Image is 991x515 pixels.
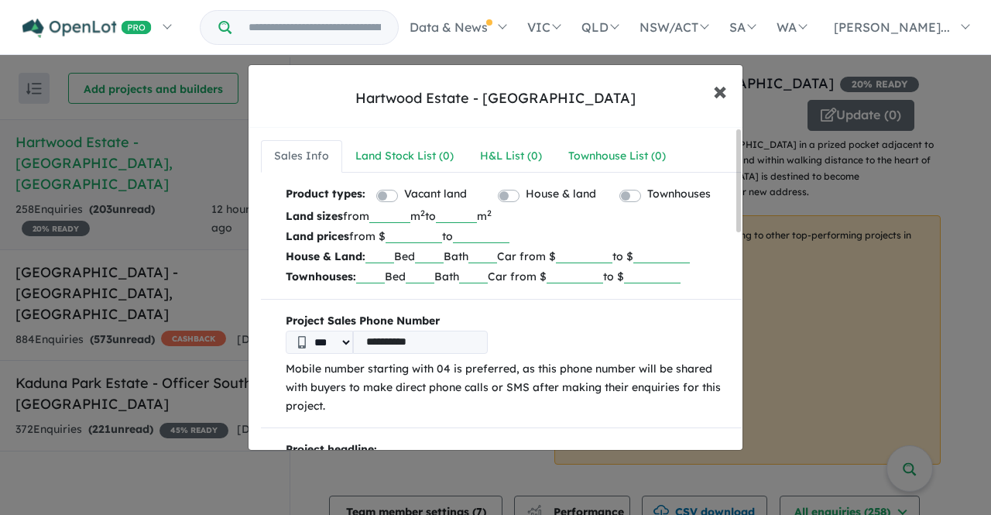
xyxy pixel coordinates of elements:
div: Land Stock List ( 0 ) [355,147,454,166]
div: H&L List ( 0 ) [480,147,542,166]
input: Try estate name, suburb, builder or developer [235,11,395,44]
p: from m to m [286,206,730,226]
p: Bed Bath Car from $ to $ [286,266,730,287]
b: Product types: [286,185,365,206]
p: Project headline: [286,441,730,459]
sup: 2 [420,208,425,218]
p: Bed Bath Car from $ to $ [286,246,730,266]
span: [PERSON_NAME]... [834,19,950,35]
sup: 2 [487,208,492,218]
b: Land prices [286,229,349,243]
div: Sales Info [274,147,329,166]
p: Mobile number starting with 04 is preferred, as this phone number will be shared with buyers to m... [286,360,730,415]
div: Townhouse List ( 0 ) [568,147,666,166]
b: Townhouses: [286,270,356,283]
p: from $ to [286,226,730,246]
label: Townhouses [647,185,711,204]
b: Land sizes [286,209,343,223]
b: Project Sales Phone Number [286,312,730,331]
b: House & Land: [286,249,365,263]
img: Phone icon [298,336,306,348]
div: Hartwood Estate - [GEOGRAPHIC_DATA] [355,88,636,108]
label: House & land [526,185,596,204]
img: Openlot PRO Logo White [22,19,152,38]
span: × [713,74,727,107]
label: Vacant land [404,185,467,204]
